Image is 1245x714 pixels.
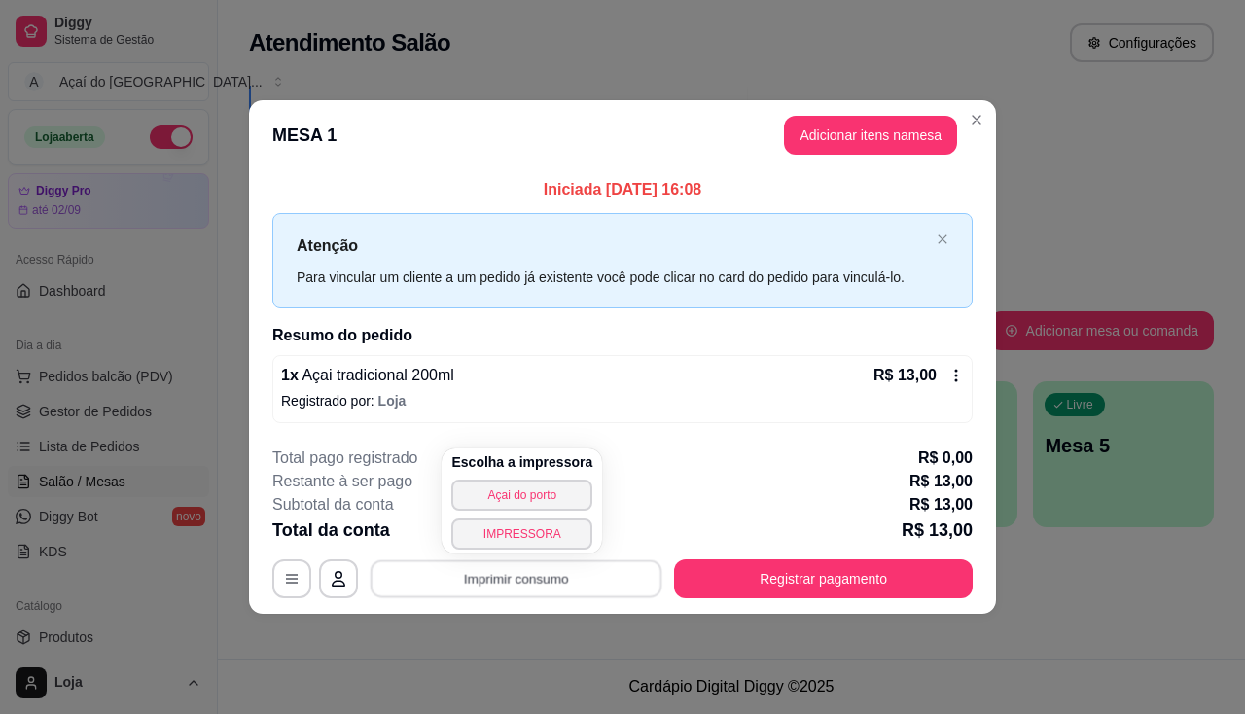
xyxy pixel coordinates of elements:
[937,233,948,245] span: close
[937,233,948,246] button: close
[272,517,390,544] p: Total da conta
[297,233,929,258] p: Atenção
[272,493,394,517] p: Subtotal da conta
[784,116,957,155] button: Adicionar itens namesa
[272,446,417,470] p: Total pago registrado
[674,559,973,598] button: Registrar pagamento
[297,267,929,288] div: Para vincular um cliente a um pedido já existente você pode clicar no card do pedido para vinculá...
[272,470,412,493] p: Restante à ser pago
[281,391,964,411] p: Registrado por:
[272,324,973,347] h2: Resumo do pedido
[902,517,973,544] p: R$ 13,00
[909,493,973,517] p: R$ 13,00
[378,393,407,409] span: Loja
[299,367,454,383] span: Açai tradicional 200ml
[909,470,973,493] p: R$ 13,00
[371,559,662,597] button: Imprimir consumo
[451,518,592,550] button: IMPRESSORA
[873,364,937,387] p: R$ 13,00
[918,446,973,470] p: R$ 0,00
[249,100,996,170] header: MESA 1
[961,104,992,135] button: Close
[451,480,592,511] button: Açai do porto
[281,364,454,387] p: 1 x
[272,178,973,201] p: Iniciada [DATE] 16:08
[451,452,592,472] h4: Escolha a impressora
